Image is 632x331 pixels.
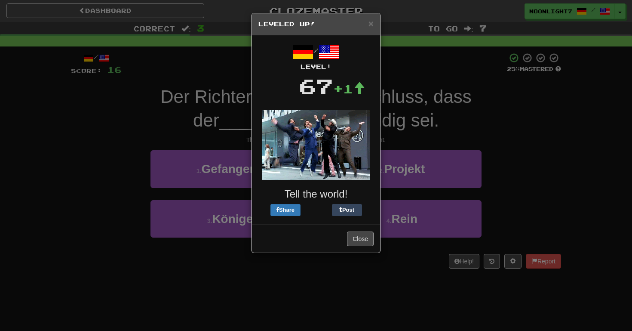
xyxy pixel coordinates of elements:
div: 67 [299,71,333,101]
div: Level: [258,62,374,71]
button: Close [368,19,374,28]
div: / [258,42,374,71]
img: anchorman-0f45bd94e4bc77b3e4009f63bd0ea52a2253b4c1438f2773e23d74ae24afd04f.gif [262,110,370,180]
div: +1 [333,80,365,97]
button: Close [347,232,374,246]
button: Post [332,204,362,216]
h5: Leveled Up! [258,20,374,28]
iframe: X Post Button [301,204,332,216]
button: Share [270,204,301,216]
h3: Tell the world! [258,189,374,200]
span: × [368,19,374,28]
